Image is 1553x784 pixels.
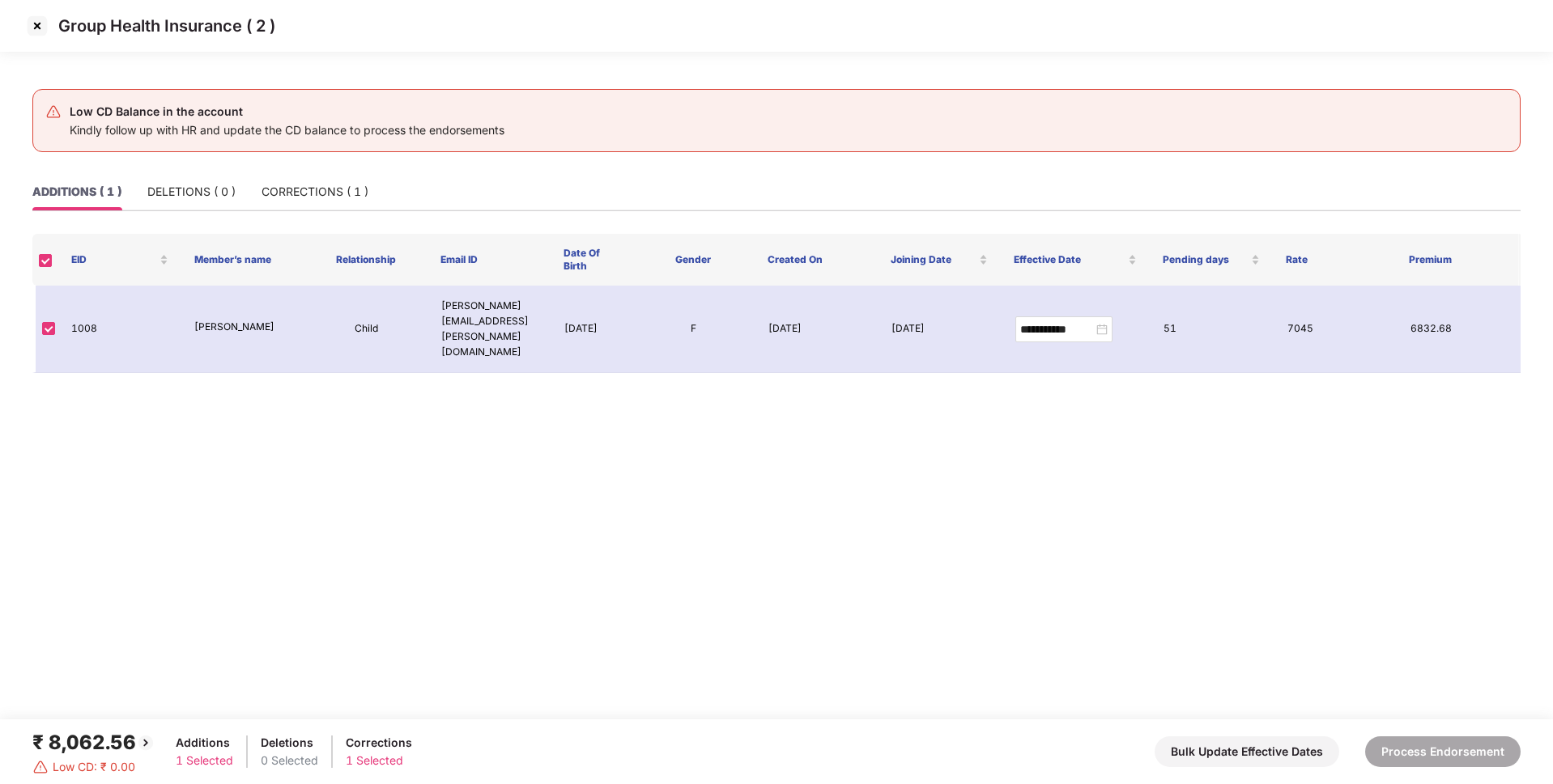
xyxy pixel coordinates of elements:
[1274,286,1398,373] td: 7045
[755,286,879,373] td: [DATE]
[136,733,155,752] img: svg+xml;base64,PHN2ZyBpZD0iQmFjay0yMHgyMCIgeG1sbnM9Imh0dHA6Ly93d3cudzMub3JnLzIwMDAvc3ZnIiB3aWR0aD...
[879,286,1002,373] td: [DATE]
[58,234,181,286] th: EID
[428,286,551,373] td: [PERSON_NAME][EMAIL_ADDRESS][PERSON_NAME][DOMAIN_NAME]
[70,102,504,121] div: Low CD Balance in the account
[1155,736,1339,767] button: Bulk Update Effective Dates
[261,752,318,769] div: 0 Selected
[58,286,181,373] td: 1008
[891,253,976,266] span: Joining Date
[32,183,121,201] div: ADDITIONS ( 1 )
[304,286,428,373] td: Child
[755,234,878,286] th: Created On
[1163,253,1248,266] span: Pending days
[1001,234,1150,286] th: Effective Date
[1365,736,1521,767] button: Process Endorsement
[1273,234,1396,286] th: Rate
[32,727,155,758] div: ₹ 8,062.56
[45,104,62,120] img: svg+xml;base64,PHN2ZyB4bWxucz0iaHR0cDovL3d3dy53My5vcmcvMjAwMC9zdmciIHdpZHRoPSIyNCIgaGVpZ2h0PSIyNC...
[147,183,236,201] div: DELETIONS ( 0 )
[304,234,428,286] th: Relationship
[53,758,135,776] span: Low CD: ₹ 0.00
[551,234,632,286] th: Date Of Birth
[346,752,412,769] div: 1 Selected
[194,320,291,335] p: [PERSON_NAME]
[1014,253,1125,266] span: Effective Date
[1396,234,1519,286] th: Premium
[181,234,304,286] th: Member’s name
[1150,234,1273,286] th: Pending days
[58,16,275,36] p: Group Health Insurance ( 2 )
[24,13,50,39] img: svg+xml;base64,PHN2ZyBpZD0iQ3Jvc3MtMzJ4MzIiIHhtbG5zPSJodHRwOi8vd3d3LnczLm9yZy8yMDAwL3N2ZyIgd2lkdG...
[32,759,49,775] img: svg+xml;base64,PHN2ZyBpZD0iRGFuZ2VyLTMyeDMyIiB4bWxucz0iaHR0cDovL3d3dy53My5vcmcvMjAwMC9zdmciIHdpZH...
[70,121,504,139] div: Kindly follow up with HR and update the CD balance to process the endorsements
[878,234,1001,286] th: Joining Date
[632,286,755,373] td: F
[346,734,412,752] div: Corrections
[261,734,318,752] div: Deletions
[428,234,551,286] th: Email ID
[1398,286,1521,373] td: 6832.68
[262,183,368,201] div: CORRECTIONS ( 1 )
[551,286,632,373] td: [DATE]
[176,734,233,752] div: Additions
[632,234,755,286] th: Gender
[1151,286,1274,373] td: 51
[176,752,233,769] div: 1 Selected
[71,253,156,266] span: EID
